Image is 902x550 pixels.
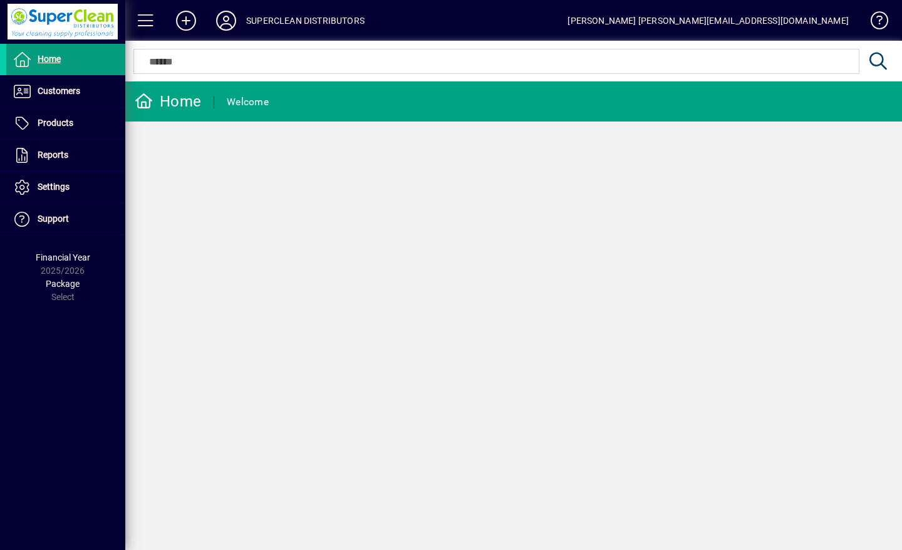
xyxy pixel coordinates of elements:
[6,172,125,203] a: Settings
[36,252,90,262] span: Financial Year
[166,9,206,32] button: Add
[38,150,68,160] span: Reports
[227,92,269,112] div: Welcome
[6,140,125,171] a: Reports
[46,279,80,289] span: Package
[246,11,365,31] div: SUPERCLEAN DISTRIBUTORS
[6,204,125,235] a: Support
[861,3,886,43] a: Knowledge Base
[38,118,73,128] span: Products
[38,86,80,96] span: Customers
[6,108,125,139] a: Products
[135,91,201,112] div: Home
[38,54,61,64] span: Home
[6,76,125,107] a: Customers
[568,11,849,31] div: [PERSON_NAME] [PERSON_NAME][EMAIL_ADDRESS][DOMAIN_NAME]
[206,9,246,32] button: Profile
[38,214,69,224] span: Support
[38,182,70,192] span: Settings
